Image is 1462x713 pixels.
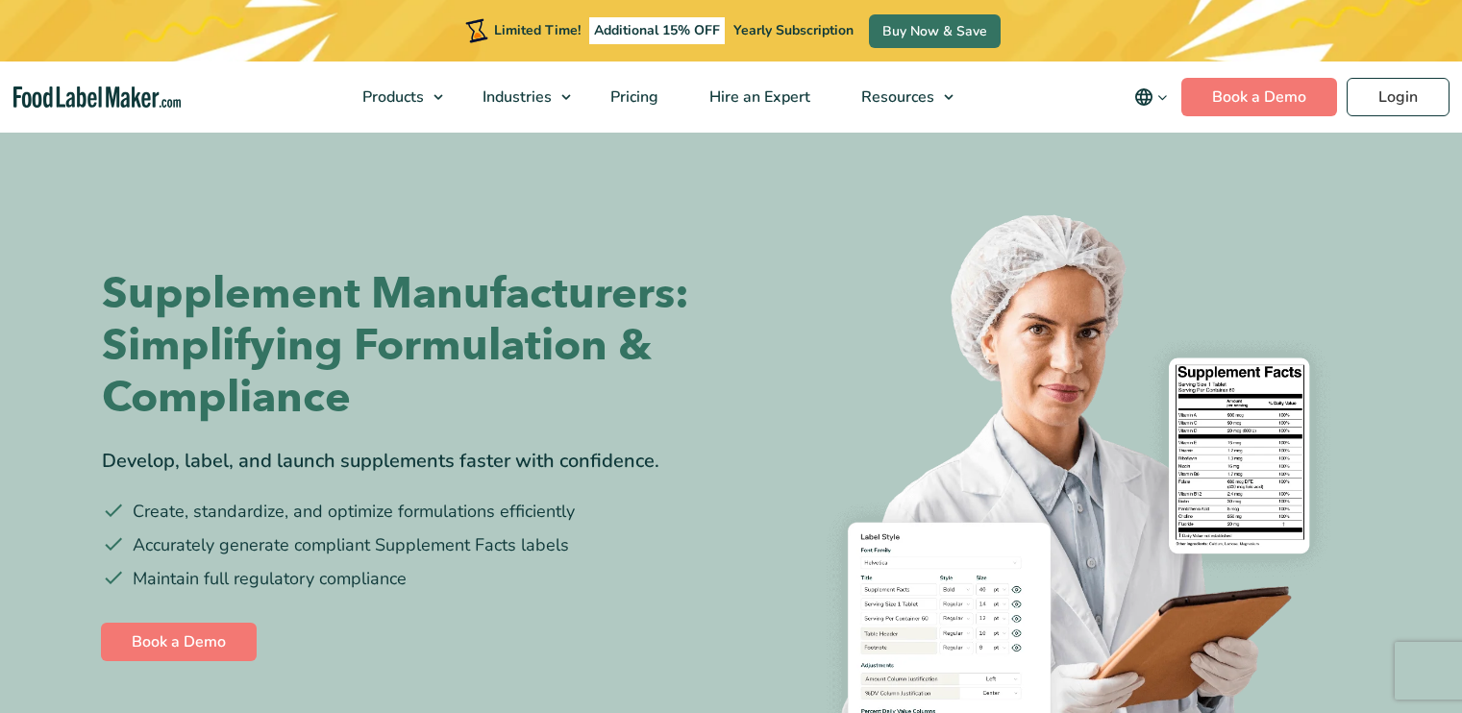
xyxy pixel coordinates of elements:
[704,86,812,108] span: Hire an Expert
[1181,78,1337,116] a: Book a Demo
[836,61,963,133] a: Resources
[733,21,854,39] span: Yearly Subscription
[102,566,717,592] li: Maintain full regulatory compliance
[477,86,554,108] span: Industries
[357,86,426,108] span: Products
[102,532,717,558] li: Accurately generate compliant Supplement Facts labels
[585,61,680,133] a: Pricing
[337,61,453,133] a: Products
[589,17,725,44] span: Additional 15% OFF
[1121,78,1181,116] button: Change language
[1347,78,1450,116] a: Login
[684,61,831,133] a: Hire an Expert
[605,86,660,108] span: Pricing
[102,447,717,476] div: Develop, label, and launch supplements faster with confidence.
[494,21,581,39] span: Limited Time!
[855,86,936,108] span: Resources
[869,14,1001,48] a: Buy Now & Save
[458,61,581,133] a: Industries
[102,499,717,525] li: Create, standardize, and optimize formulations efficiently
[13,86,182,109] a: Food Label Maker homepage
[101,623,257,661] a: Book a Demo
[102,268,717,424] h1: Supplement Manufacturers: Simplifying Formulation & Compliance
